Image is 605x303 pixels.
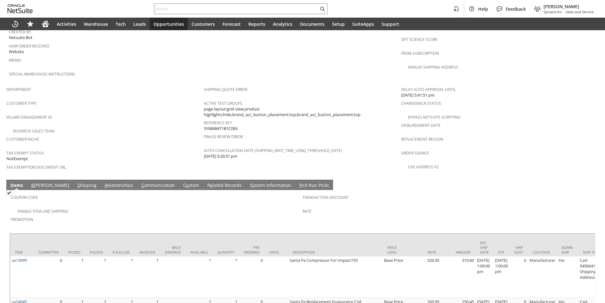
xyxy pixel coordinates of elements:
[204,153,237,159] span: [DATE] 5:26:51 pm
[213,256,239,298] td: 1
[57,21,76,27] span: Activities
[408,65,458,70] a: Invalid Shipping Address
[18,209,68,214] a: Enable Item Line Shipping
[378,18,403,30] a: Support
[252,182,255,188] span: y
[204,126,238,132] span: SY6868471B1C0E6
[544,3,594,9] span: [PERSON_NAME]
[217,250,234,255] div: Quantity
[302,195,349,200] a: Transaction Discount
[8,4,33,13] svg: logo
[8,18,23,30] a: Recent Records
[6,190,12,195] img: Checked
[299,182,302,188] span: P
[6,150,44,156] a: Tax Exempt Status
[181,182,201,189] a: Custom
[566,9,594,14] span: Sales and Service
[30,182,71,189] a: B[PERSON_NAME]
[528,256,557,298] td: Manufacturer
[204,134,243,139] a: Fraud Review Error
[6,156,28,162] span: NotExempt
[498,250,505,255] div: ETA
[401,101,441,106] a: Chargeback Status
[165,245,181,255] div: Back Ordered
[9,49,24,55] span: Website
[319,5,326,13] svg: Search
[332,21,345,27] span: Setup
[406,256,441,298] td: 326.95
[186,182,189,188] span: u
[446,250,471,255] div: Amount
[563,9,564,14] span: -
[293,250,378,255] div: Description
[130,18,150,30] a: Leads
[188,18,219,30] a: Customers
[219,18,245,30] a: Forecast
[112,250,130,255] div: Fulfilled
[510,256,528,298] td: 0
[239,256,264,298] td: 0
[401,137,443,142] a: Replacement reason
[154,5,319,13] input: Search
[245,18,269,30] a: Reports
[401,87,456,92] a: Delay Auto-Approval Until
[204,87,247,92] a: Shipping Quote Error
[6,101,37,106] a: Customer Type
[139,250,155,255] div: Invoiced
[401,123,441,128] a: Disbursement Date
[103,182,135,189] a: Relationships
[401,92,435,98] span: [DATE] 5:41:51 pm
[480,240,489,255] div: Est. Ship Date
[26,20,34,28] svg: Shortcuts
[9,71,75,77] a: Special Warehouse Instructions
[300,21,325,27] span: Documents
[9,58,21,63] a: Memo
[9,43,49,49] a: How Order Received
[383,256,406,298] td: Base Price
[248,21,265,27] span: Reports
[288,256,383,298] td: Santa Fe Compressor For Impact155
[533,250,552,255] div: Location
[204,148,342,153] a: Auto Cancellation Date (shipping_wait_time_long_threshold_date)
[583,250,597,255] div: Ship To
[478,6,488,12] span: Help
[38,18,53,30] a: Home
[475,256,493,298] td: [DATE] 1:00:00 pm
[133,21,146,27] span: Leads
[544,9,562,14] span: Sylvane Inc
[13,128,55,134] a: Business Sales Team
[6,87,31,92] a: Department
[269,250,283,255] div: Units
[135,256,160,298] td: 1
[349,18,378,30] a: SuiteApps
[15,250,29,255] div: Item
[90,250,103,255] div: Packed
[387,245,401,255] div: Price Level
[408,164,439,170] a: Use Address V2
[273,21,292,27] span: Analytics
[382,21,399,27] span: Support
[11,20,19,28] svg: Recent Records
[6,115,52,120] a: Velaro Engagement ID
[204,101,242,106] a: Active Test Groups
[112,18,130,30] a: Tech
[190,250,208,255] div: Available
[68,250,80,255] div: Picked
[64,256,85,298] td: 1
[140,182,176,189] a: Communication
[80,18,112,30] a: Warehouse
[493,256,510,298] td: [DATE] 1:00:00 pm
[222,21,241,27] span: Forecast
[441,256,475,298] td: 310.60
[204,120,232,126] a: Reference Key
[84,21,108,27] span: Warehouse
[210,182,213,188] span: e
[296,18,328,30] a: Documents
[38,250,59,255] div: Committed
[78,182,80,188] span: S
[12,257,27,263] a: sa13999
[244,245,260,255] div: Pre Ordered
[408,115,460,120] a: Bypass NetSuite Scripting
[206,182,243,189] a: Related Records
[352,21,374,27] span: SuiteApps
